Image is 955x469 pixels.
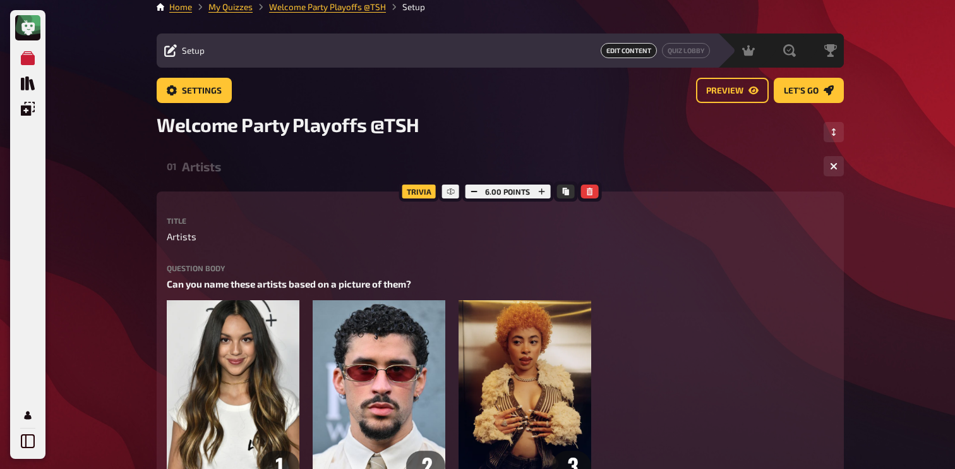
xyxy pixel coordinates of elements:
[784,87,819,95] span: Let's go
[167,278,411,289] span: Can you name these artists based on a picture of them?
[556,185,574,198] button: Copy
[662,43,710,58] a: Quiz Lobby
[182,87,222,95] span: Settings
[774,78,844,103] a: Let's go
[253,1,386,13] li: Welcome Party Playoffs @TSH
[462,181,553,202] div: 6.00 points
[15,46,40,71] a: My Quizzes
[15,96,40,121] a: Overlays
[169,1,192,13] li: Home
[399,181,439,202] div: Trivia
[208,2,253,12] a: My Quizzes
[167,217,834,224] label: Title
[601,43,657,58] span: Edit Content
[167,161,177,172] div: 01
[157,78,232,103] a: Settings
[167,264,834,272] label: Question body
[182,46,205,56] span: Setup
[15,403,40,428] a: My Account
[167,229,196,244] span: Artists
[157,113,419,136] span: Welcome Party Playoffs @TSH
[706,87,743,95] span: Preview
[269,2,386,12] a: Welcome Party Playoffs @TSH
[696,78,769,103] a: Preview
[169,2,192,12] a: Home
[824,122,844,142] button: Change Order
[192,1,253,13] li: My Quizzes
[386,1,425,13] li: Setup
[15,71,40,96] a: Quiz Library
[182,159,814,174] div: Artists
